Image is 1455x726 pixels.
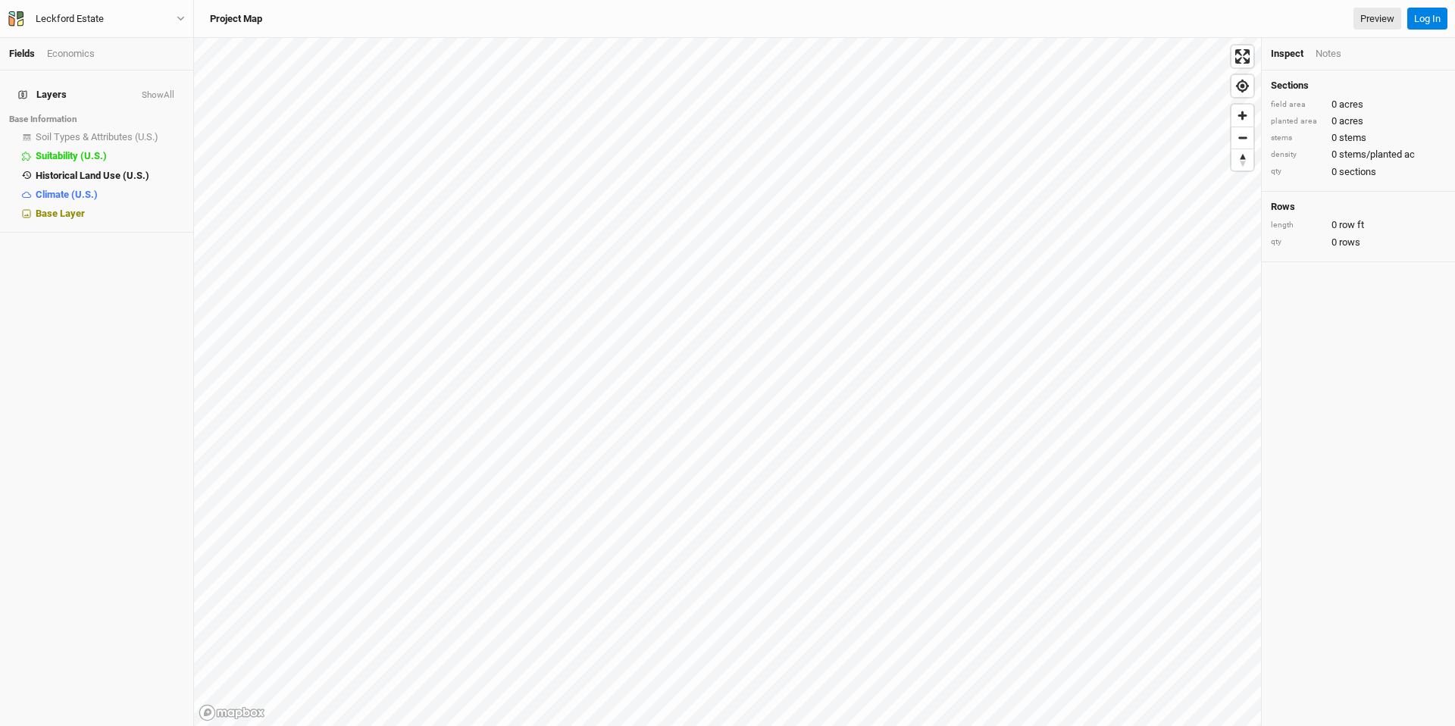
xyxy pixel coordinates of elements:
div: Notes [1316,47,1341,61]
button: Zoom out [1231,127,1253,149]
div: Suitability (U.S.) [36,150,184,162]
div: planted area [1271,116,1324,127]
div: 0 [1271,218,1446,232]
div: stems [1271,133,1324,144]
span: Suitability (U.S.) [36,150,107,161]
span: acres [1339,98,1363,111]
div: 0 [1271,98,1446,111]
div: Base Layer [36,208,184,220]
div: Inspect [1271,47,1303,61]
div: 0 [1271,114,1446,128]
div: 0 [1271,131,1446,145]
span: rows [1339,236,1360,249]
div: field area [1271,99,1324,111]
h3: Project Map [210,13,262,25]
span: Soil Types & Attributes (U.S.) [36,131,158,142]
div: qty [1271,236,1324,248]
div: 0 [1271,165,1446,179]
a: Preview [1353,8,1401,30]
a: Fields [9,48,35,59]
a: Mapbox logo [199,704,265,721]
span: row ft [1339,218,1364,232]
button: Reset bearing to north [1231,149,1253,171]
div: Historical Land Use (U.S.) [36,170,184,182]
button: ShowAll [141,90,175,101]
div: Economics [47,47,95,61]
button: Log In [1407,8,1447,30]
h4: Sections [1271,80,1446,92]
span: acres [1339,114,1363,128]
span: stems/planted ac [1339,148,1415,161]
span: sections [1339,165,1376,179]
button: Find my location [1231,75,1253,97]
div: 0 [1271,236,1446,249]
button: Enter fullscreen [1231,45,1253,67]
span: Layers [18,89,67,101]
span: stems [1339,131,1366,145]
button: Zoom in [1231,105,1253,127]
span: Climate (U.S.) [36,189,98,200]
span: Historical Land Use (U.S.) [36,170,149,181]
div: Leckford Estate [36,11,104,27]
div: 0 [1271,148,1446,161]
div: Soil Types & Attributes (U.S.) [36,131,184,143]
div: density [1271,149,1324,161]
h4: Rows [1271,201,1446,213]
span: Base Layer [36,208,85,219]
canvas: Map [194,38,1261,726]
div: length [1271,220,1324,231]
div: Climate (U.S.) [36,189,184,201]
button: Leckford Estate [8,11,186,27]
div: qty [1271,166,1324,177]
